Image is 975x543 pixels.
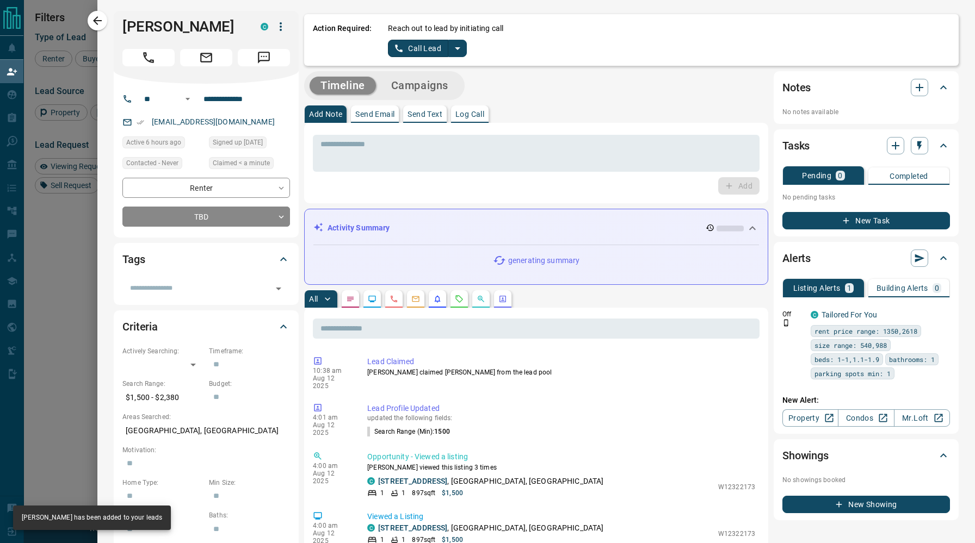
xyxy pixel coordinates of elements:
[411,295,420,303] svg: Emails
[367,367,755,377] p: [PERSON_NAME] claimed [PERSON_NAME] from the lead pool
[380,77,459,95] button: Campaigns
[838,172,842,179] p: 0
[367,356,755,367] p: Lead Claimed
[22,509,162,527] div: [PERSON_NAME] has been added to your leads
[367,477,375,485] div: condos.ca
[782,107,950,117] p: No notes available
[122,136,203,152] div: Tue Aug 12 2025
[388,40,467,57] div: split button
[126,158,178,168] span: Contacted - Never
[122,49,175,66] span: Call
[782,137,810,154] h2: Tasks
[442,488,463,498] p: $1,500
[122,346,203,356] p: Actively Searching:
[309,110,342,118] p: Add Note
[718,482,755,492] p: W12322173
[793,284,841,292] p: Listing Alerts
[498,295,507,303] svg: Agent Actions
[180,49,232,66] span: Email
[181,92,194,105] button: Open
[355,110,394,118] p: Send Email
[508,255,579,266] p: generating summary
[313,470,351,485] p: Aug 12 2025
[126,137,181,148] span: Active 6 hours ago
[313,367,351,375] p: 10:38 am
[328,222,390,234] p: Activity Summary
[390,295,398,303] svg: Calls
[313,414,351,421] p: 4:01 am
[782,133,950,159] div: Tasks
[782,212,950,229] button: New Task
[122,246,290,272] div: Tags
[122,207,290,227] div: TBD
[782,79,811,96] h2: Notes
[412,488,435,498] p: 897 sqft
[152,117,275,126] a: [EMAIL_ADDRESS][DOMAIN_NAME]
[388,40,448,57] button: Call Lead
[455,295,464,303] svg: Requests
[368,295,377,303] svg: Lead Browsing Activity
[261,23,268,30] div: condos.ca
[814,326,917,336] span: rent price range: 1350,2618
[213,158,270,168] span: Claimed < a minute
[782,447,829,464] h2: Showings
[367,463,755,472] p: [PERSON_NAME] viewed this listing 3 times
[122,178,290,198] div: Renter
[877,284,928,292] p: Building Alerts
[122,389,203,407] p: $1,500 - $2,380
[782,309,804,319] p: Off
[814,354,879,365] span: beds: 1-1,1.1-1.9
[402,488,405,498] p: 1
[822,310,877,319] a: Tailored For You
[782,249,811,267] h2: Alerts
[137,118,144,126] svg: Email Verified
[122,18,244,35] h1: [PERSON_NAME]
[122,251,145,268] h2: Tags
[310,77,376,95] button: Timeline
[367,524,375,532] div: condos.ca
[890,172,928,180] p: Completed
[847,284,851,292] p: 1
[209,379,290,389] p: Budget:
[122,478,203,488] p: Home Type:
[782,189,950,205] p: No pending tasks
[782,245,950,271] div: Alerts
[782,475,950,485] p: No showings booked
[209,346,290,356] p: Timeframe:
[434,428,449,435] span: 1500
[388,23,503,34] p: Reach out to lead by initiating call
[935,284,939,292] p: 0
[346,295,355,303] svg: Notes
[122,445,290,455] p: Motivation:
[313,218,759,238] div: Activity Summary
[313,522,351,529] p: 4:00 am
[209,157,290,172] div: Tue Aug 12 2025
[802,172,831,179] p: Pending
[814,340,887,351] span: size range: 540,988
[367,403,755,414] p: Lead Profile Updated
[213,137,263,148] span: Signed up [DATE]
[367,511,755,522] p: Viewed a Listing
[433,295,442,303] svg: Listing Alerts
[209,478,290,488] p: Min Size:
[378,523,447,532] a: [STREET_ADDRESS]
[313,23,372,57] p: Action Required:
[718,529,755,539] p: W12322173
[313,375,351,390] p: Aug 12 2025
[122,318,158,335] h2: Criteria
[782,74,950,101] div: Notes
[782,442,950,469] div: Showings
[408,110,442,118] p: Send Text
[378,522,603,534] p: , [GEOGRAPHIC_DATA], [GEOGRAPHIC_DATA]
[209,510,290,520] p: Baths:
[894,409,950,427] a: Mr.Loft
[367,451,755,463] p: Opportunity - Viewed a listing
[122,379,203,389] p: Search Range:
[238,49,290,66] span: Message
[811,311,818,319] div: condos.ca
[367,427,450,436] p: Search Range (Min) :
[889,354,935,365] span: bathrooms: 1
[814,368,891,379] span: parking spots min: 1
[209,136,290,152] div: Thu Aug 07 2025
[455,110,484,118] p: Log Call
